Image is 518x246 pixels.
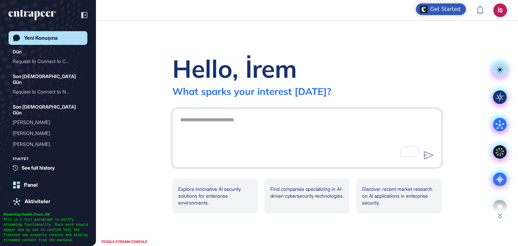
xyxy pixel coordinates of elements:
[13,86,78,97] div: Request to Connect to Nov...
[24,35,58,41] div: Yeni Konuşma
[13,56,83,67] div: Request to Connect to Curie
[172,179,258,213] div: Explore innovative AI security solutions for enterprise environments.
[13,128,83,139] div: Curie
[172,53,297,84] div: Hello, İrem
[420,5,428,13] img: launcher-image-alternative-text
[9,10,56,21] div: entrapeer-logo
[13,103,83,117] div: Son [DEMOGRAPHIC_DATA] Gün
[264,179,350,213] div: Find companies specializing in AI-driven cybersecurity technologies.
[13,155,28,163] div: [DATE]
[13,139,83,150] div: Curie
[13,72,83,86] div: Son [DEMOGRAPHIC_DATA] Gün
[430,6,460,13] div: Get Started
[22,164,55,171] span: See full history
[9,31,87,45] a: Yeni Konuşma
[13,117,83,128] div: Curie
[13,86,83,97] div: Request to Connect to Nova
[9,195,87,208] a: Aktiviteler
[13,117,78,128] div: [PERSON_NAME]
[13,128,78,139] div: [PERSON_NAME]
[9,178,87,192] a: Panel
[25,198,50,205] div: Aktiviteler
[493,3,507,17] button: İS
[416,3,466,15] div: Open Get Started checklist
[99,237,149,246] div: TOGGLE STREAM CONSOLE
[356,179,442,213] div: Discover recent market research on AI applications in enterprise security.
[13,164,87,171] a: See full history
[13,48,22,56] div: Dün
[13,139,78,150] div: [PERSON_NAME]
[13,56,78,67] div: Request to Connect to Cur...
[172,85,331,97] div: What sparks your interest [DATE]?
[176,113,438,161] textarea: To enrich screen reader interactions, please activate Accessibility in Grammarly extension settings
[24,182,38,188] div: Panel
